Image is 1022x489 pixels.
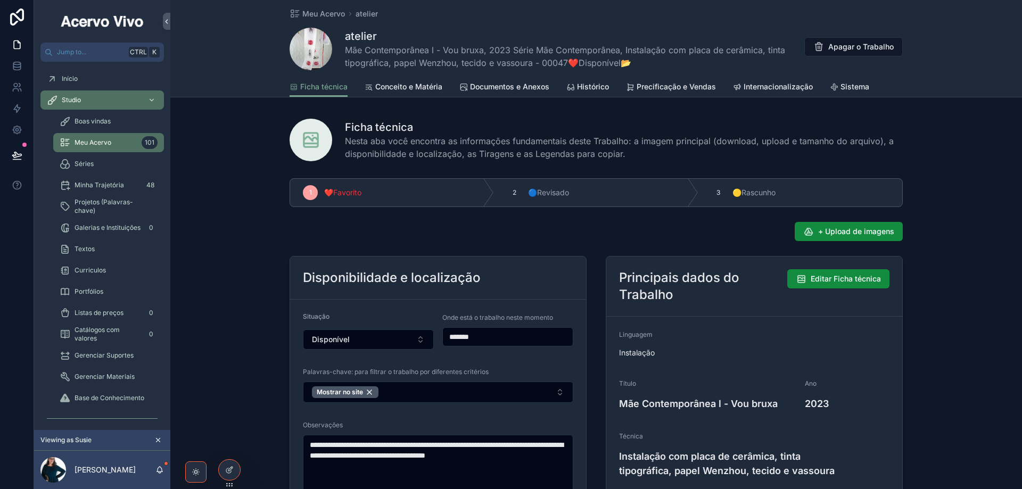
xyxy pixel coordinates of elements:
a: Textos [53,239,164,259]
h1: atelier [345,29,823,44]
a: Meu Acervo101 [53,133,164,152]
span: Studio [62,96,81,104]
h4: 2023 [805,396,889,411]
a: Sistema [830,77,869,98]
span: 1 [309,188,312,197]
span: Internacionalização [744,81,813,92]
span: Mostrar no site [317,388,363,396]
a: atelier [356,9,378,19]
div: 48 [143,179,158,192]
span: Situação [303,312,329,320]
a: Precificação e Vendas [626,77,716,98]
a: Portfólios [53,282,164,301]
span: Catálogos com valores [75,326,141,343]
span: Portfólios [75,287,103,296]
span: Viewing as Susie [40,436,92,444]
span: Base de Conhecimento [75,394,144,402]
h4: Mãe Contemporânea l - Vou bruxa [619,396,796,411]
span: Ctrl [129,47,148,57]
a: Base de Conhecimento [53,388,164,408]
div: 101 [142,136,158,149]
span: Gerenciar Suportes [75,351,134,360]
span: Onde está o trabalho neste momento [442,313,553,322]
span: Ano [805,379,817,388]
span: Nesta aba você encontra as informações fundamentais deste Trabalho: a imagem principal (download,... [345,135,903,160]
a: Boas vindas [53,112,164,131]
span: 🔵Revisado [528,187,569,198]
span: + Upload de imagens [818,226,894,237]
span: Linguagem [619,330,653,339]
a: Catálogos com valores0 [53,325,164,344]
span: Editar Ficha técnica [811,273,881,284]
span: Disponível [312,334,350,345]
span: Gerenciar Materiais [75,372,135,381]
a: Meu Acervo [290,9,345,19]
span: Minha Trajetória [75,181,124,189]
span: Palavras-chave: para filtrar o trabalho por diferentes critérios [303,368,489,376]
button: Select Button [303,382,573,403]
span: Observações [303,421,343,429]
div: 0 [145,306,158,319]
span: Início [62,74,78,83]
span: Séries [75,160,94,168]
a: Início [40,69,164,88]
p: [PERSON_NAME] [75,465,136,475]
span: Instalação [619,347,655,358]
a: Histórico [566,77,609,98]
a: Listas de preços0 [53,303,164,322]
span: Meu Acervo [75,138,111,147]
span: Listas de preços [75,309,123,317]
a: Séries [53,154,164,173]
img: App logo [59,13,145,30]
button: Select Button [303,329,434,350]
div: 0 [145,221,158,234]
a: Documentos e Anexos [459,77,549,98]
span: K [150,48,159,56]
span: Ficha técnica [300,81,348,92]
span: Técnica [619,432,643,441]
span: Jump to... [57,48,125,56]
span: Projetos (Palavras-chave) [75,198,153,215]
a: Internacionalização [733,77,813,98]
span: Apagar o Trabalho [828,42,894,52]
h1: Ficha técnica [345,120,903,135]
span: Meu Acervo [302,9,345,19]
span: Histórico [577,81,609,92]
button: + Upload de imagens [795,222,903,241]
a: Gerenciar Suportes [53,346,164,365]
a: Minha Trajetória48 [53,176,164,195]
span: Sistema [840,81,869,92]
h2: Principais dados do Trabalho [619,269,787,303]
span: Galerias e Instituições [75,223,141,232]
a: Galerias e Instituições0 [53,218,164,237]
span: 3 [716,188,720,197]
button: Unselect 205 [312,386,378,398]
h4: Instalação com placa de cerâmica, tinta tipográfica, papel Wenzhou, tecido e vassoura [619,449,889,478]
span: Precificação e Vendas [637,81,716,92]
a: Ficha técnica [290,77,348,97]
button: Jump to...CtrlK [40,43,164,62]
span: 2 [513,188,516,197]
button: Apagar o Trabalho [804,37,903,56]
a: Conceito e Matéria [365,77,442,98]
span: Conceito e Matéria [375,81,442,92]
a: Curriculos [53,261,164,280]
span: 🟡Rascunho [732,187,776,198]
span: Mãe Contemporânea l - Vou bruxa, 2023 Série Mãe Contemporânea, Instalação com placa de cerâmica, ... [345,44,823,69]
a: Studio [40,90,164,110]
div: 0 [145,328,158,341]
span: Curriculos [75,266,106,275]
span: Título [619,379,636,388]
button: Editar Ficha técnica [787,269,889,288]
a: Projetos (Palavras-chave) [53,197,164,216]
div: scrollable content [34,62,170,430]
span: Documentos e Anexos [470,81,549,92]
a: Gerenciar Materiais [53,367,164,386]
h2: Disponibilidade e localização [303,269,481,286]
span: ❤️Favorito [324,187,361,198]
span: Boas vindas [75,117,111,126]
span: Textos [75,245,95,253]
